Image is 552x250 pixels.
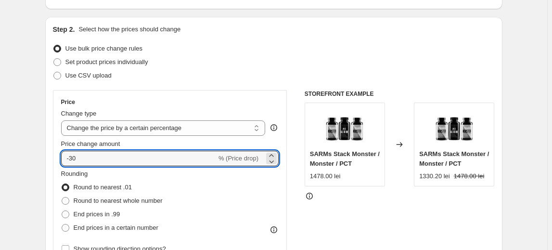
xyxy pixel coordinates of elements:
[325,108,364,146] img: monster_monster_pct_80x.jpg
[61,98,75,106] h3: Price
[61,110,97,117] span: Change type
[74,197,163,204] span: Round to nearest whole number
[269,123,279,132] div: help
[454,171,485,181] strike: 1478.00 lei
[65,72,112,79] span: Use CSV upload
[74,211,120,218] span: End prices in .99
[78,25,180,34] p: Select how the prices should change
[74,184,132,191] span: Round to nearest .01
[74,224,158,231] span: End prices in a certain number
[419,150,489,167] span: SARMs Stack Monster / Monster / PCT
[61,151,217,166] input: -15
[310,171,341,181] div: 1478.00 lei
[53,25,75,34] h2: Step 2.
[65,58,148,66] span: Set product prices individually
[61,140,120,147] span: Price change amount
[310,150,380,167] span: SARMs Stack Monster / Monster / PCT
[305,90,495,98] h6: STOREFRONT EXAMPLE
[435,108,474,146] img: monster_monster_pct_80x.jpg
[65,45,142,52] span: Use bulk price change rules
[419,171,450,181] div: 1330.20 lei
[218,155,258,162] span: % (Price drop)
[61,170,88,177] span: Rounding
